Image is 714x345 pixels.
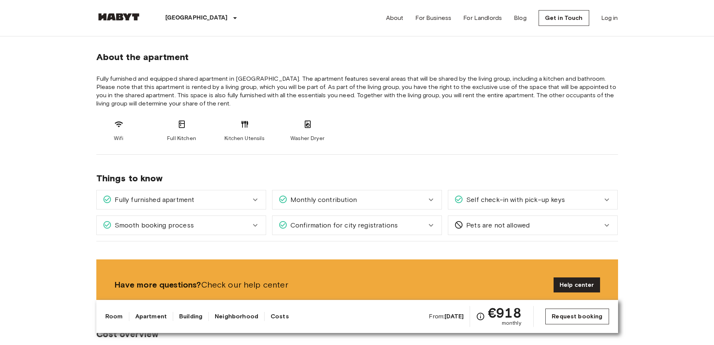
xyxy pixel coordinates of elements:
div: Self check-in with pick-up keys [448,190,617,209]
a: Request booking [545,309,609,324]
span: Self check-in with pick-up keys [463,195,565,205]
span: Wifi [114,135,123,142]
b: [DATE] [445,313,464,320]
a: Costs [270,312,289,321]
span: Fully furnished apartment [112,195,195,205]
p: [GEOGRAPHIC_DATA] [165,14,228,23]
b: Have more questions? [114,280,201,290]
span: monthly [501,319,521,327]
span: €918 [488,306,521,319]
a: Room [105,312,123,321]
a: Apartment [135,312,166,321]
a: Log in [601,14,618,23]
div: Smooth booking process [97,216,266,235]
a: Building [179,312,202,321]
span: Kitchen Utensils [225,135,264,142]
a: For Landlords [463,14,502,23]
div: Fully furnished apartment [97,190,266,209]
img: Habyt [96,13,141,21]
svg: Check cost overview for full price breakdown. Please note that discounts apply to new joiners onl... [476,312,485,321]
a: About [386,14,404,23]
span: Monthly contribution [287,195,357,205]
span: About the apartment [96,51,189,63]
a: Blog [514,14,527,23]
span: Check our help center [114,279,548,291]
span: Washer Dryer [290,135,325,142]
a: Help center [554,277,600,292]
span: Full Kitchen [167,135,196,142]
span: Fully furnished and equipped shared apartment in [GEOGRAPHIC_DATA]. The apartment features severa... [96,75,618,108]
a: Neighborhood [215,312,258,321]
div: Confirmation for city registrations [272,216,442,235]
span: Pets are not allowed [463,220,530,230]
span: Confirmation for city registrations [287,220,398,230]
div: Monthly contribution [272,190,442,209]
a: For Business [415,14,451,23]
div: Pets are not allowed [448,216,617,235]
span: From: [429,312,464,321]
span: Cost overview [96,328,618,340]
a: Get in Touch [539,10,589,26]
span: Things to know [96,173,618,184]
span: Smooth booking process [112,220,194,230]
